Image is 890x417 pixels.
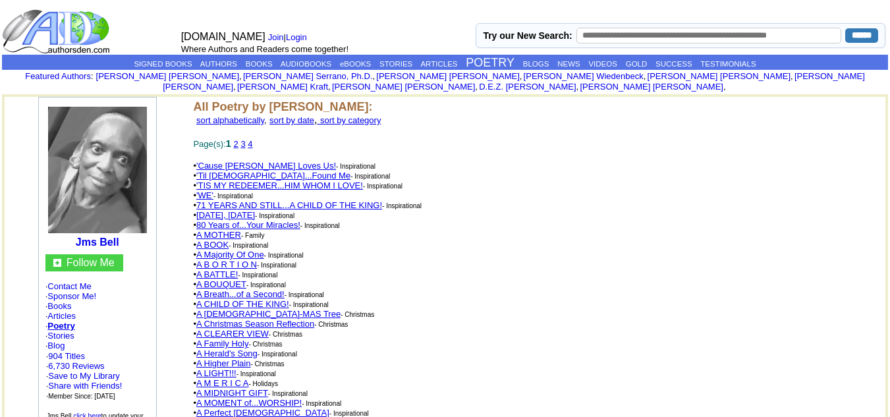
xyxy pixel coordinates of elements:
[580,82,723,92] a: [PERSON_NAME] [PERSON_NAME]
[264,252,304,259] font: - Inspirational
[48,381,122,391] a: Share with Friends!
[196,269,238,279] a: A BATTLE!
[196,378,248,388] a: A M E R I C A
[48,393,115,400] font: Member Since: [DATE]
[193,240,229,250] font: •
[243,71,373,81] a: [PERSON_NAME] Serrano, Ph.D.
[47,331,74,341] a: Stories
[47,311,76,321] a: Articles
[341,311,374,318] font: - Christmas
[248,380,277,387] font: - Holidays
[193,378,248,388] font: •
[76,236,119,248] a: Jms Bell
[726,84,727,91] font: i
[285,291,324,298] font: - Inspirational
[46,371,123,401] font: · · ·
[196,368,236,378] a: A LIGHT!!!
[317,114,381,125] a: sort by category
[379,60,412,68] a: STORIES
[258,350,297,358] font: - Inspirational
[196,250,264,260] a: A Majority Of One
[193,368,236,378] font: •
[196,309,341,319] a: A [DEMOGRAPHIC_DATA]-MAS Tree
[268,32,312,42] font: |
[193,388,267,398] font: •
[646,73,647,80] font: i
[314,321,348,328] font: - Christmas
[193,289,284,299] font: •
[248,341,282,348] font: - Christmas
[196,388,268,398] a: A MIDNIGHT GIFT
[163,71,865,92] a: [PERSON_NAME] [PERSON_NAME]
[181,44,348,54] font: Where Authors and Readers come together!
[47,321,74,331] a: Poetry
[196,115,267,125] font: ,
[193,210,255,220] font: •
[193,269,238,279] font: •
[213,192,253,200] font: - Inspirational
[196,348,258,358] a: A Herald's Song
[246,60,273,68] a: BOOKS
[237,82,328,92] a: [PERSON_NAME] Kraft
[193,398,302,408] font: •
[196,171,350,181] a: 'Til [DEMOGRAPHIC_DATA]...Found Me
[269,331,302,338] font: - Christmas
[336,163,375,170] font: - Inspirational
[626,60,648,68] a: GOLD
[302,400,341,407] font: - Inspirational
[320,115,381,125] font: sort by category
[524,71,644,81] a: [PERSON_NAME] Wiedenbeck
[193,190,213,200] font: •
[350,173,390,180] font: - Inspirational
[236,84,237,91] font: i
[196,161,336,171] a: 'Cause [PERSON_NAME] Loves Us!
[193,279,246,289] font: •
[96,71,239,81] a: [PERSON_NAME] [PERSON_NAME]
[48,351,85,361] a: 904 Titles
[2,9,113,55] img: logo_ad.gif
[193,299,289,309] font: •
[47,341,65,350] a: Blog
[96,71,865,92] font: , , , , , , , , , ,
[193,348,257,358] font: •
[196,220,300,230] a: 80 Years of...Your Miracles!
[53,259,61,267] img: gc.jpg
[193,220,300,230] font: •
[375,73,376,80] font: i
[246,281,286,289] font: - Inspirational
[196,210,255,220] a: [DATE], [DATE]
[363,182,403,190] font: - Inspirational
[193,200,382,210] font: •
[269,114,314,125] a: sort by date
[196,240,229,250] a: A BOOK
[67,257,115,268] a: Follow Me
[196,329,269,339] a: A CLEARER VIEW
[268,32,284,42] a: Join
[193,230,240,240] font: •
[196,279,246,289] a: A BOUQUET
[483,30,572,41] label: Try our New Search:
[193,250,264,260] font: •
[193,100,372,113] font: All Poetry by [PERSON_NAME]:
[47,291,96,301] a: Sponsor Me!
[25,71,91,81] a: Featured Authors
[47,301,71,311] a: Books
[229,242,268,249] font: - Inspirational
[48,107,147,233] img: 108732.jpg
[196,181,363,190] a: 'TIS MY REDEEMER...HIM WHOM I LOVE!
[193,329,268,339] font: •
[269,115,314,125] font: sort by date
[47,281,91,291] a: Contact Me
[181,31,265,42] font: [DOMAIN_NAME]
[793,73,794,80] font: i
[196,115,264,125] a: sort alphabetically
[193,114,381,125] font: ,
[45,281,150,401] font: · · · · · · ·
[196,230,241,240] a: A MOTHER
[478,84,479,91] font: i
[286,32,307,42] a: Login
[257,262,296,269] font: - Inspirational
[248,139,252,149] a: 4
[226,138,231,149] font: 1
